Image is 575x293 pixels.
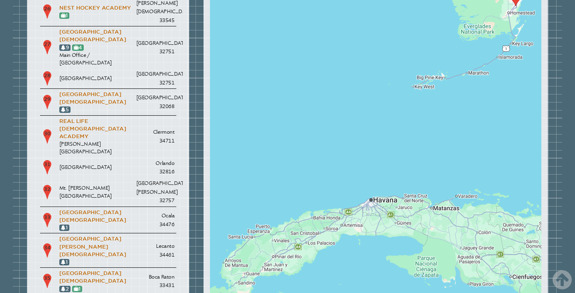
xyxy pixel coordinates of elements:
[59,51,133,66] p: Main Office / [GEOGRAPHIC_DATA]
[61,225,68,231] a: 1
[42,128,53,144] p: 30
[136,211,175,229] p: Ocala 34476
[59,236,126,257] a: [GEOGRAPHIC_DATA][PERSON_NAME][DEMOGRAPHIC_DATA]
[42,212,53,228] p: 33
[136,128,175,145] p: Clermont 34711
[59,209,126,223] a: [GEOGRAPHIC_DATA][DEMOGRAPHIC_DATA]
[74,44,82,50] a: 4
[61,259,68,265] a: 1
[42,70,53,86] p: 28
[61,106,69,112] a: 5
[42,243,53,259] p: 34
[59,74,133,82] p: [GEOGRAPHIC_DATA]
[136,159,175,176] p: Orlando 32816
[136,93,175,110] p: [GEOGRAPHIC_DATA] 32068
[59,118,126,139] a: Real Life [DEMOGRAPHIC_DATA] Academy
[42,273,53,289] p: 35
[136,70,175,87] p: [GEOGRAPHIC_DATA] 32751
[42,4,53,20] p: 26
[61,12,68,18] a: 1
[136,179,175,205] p: [GEOGRAPHIC_DATA][PERSON_NAME] 32757
[136,242,175,259] p: Lecanto 34461
[74,286,81,292] a: 1
[42,94,53,110] p: 29
[61,286,69,292] a: 2
[59,163,133,171] p: [GEOGRAPHIC_DATA]
[59,184,133,199] p: Mt. [PERSON_NAME][GEOGRAPHIC_DATA]
[61,44,69,50] a: 9
[42,159,53,175] p: 31
[42,39,53,55] p: 27
[59,270,126,284] a: [GEOGRAPHIC_DATA][DEMOGRAPHIC_DATA]
[59,140,133,155] p: [PERSON_NAME][GEOGRAPHIC_DATA]
[59,29,126,42] a: [GEOGRAPHIC_DATA][DEMOGRAPHIC_DATA]
[136,39,175,56] p: [GEOGRAPHIC_DATA] 32751
[59,5,131,11] a: Nest Hockey Academy
[136,273,175,290] p: Boca Raton 33431
[42,184,53,200] p: 32
[59,91,126,105] a: [GEOGRAPHIC_DATA][DEMOGRAPHIC_DATA]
